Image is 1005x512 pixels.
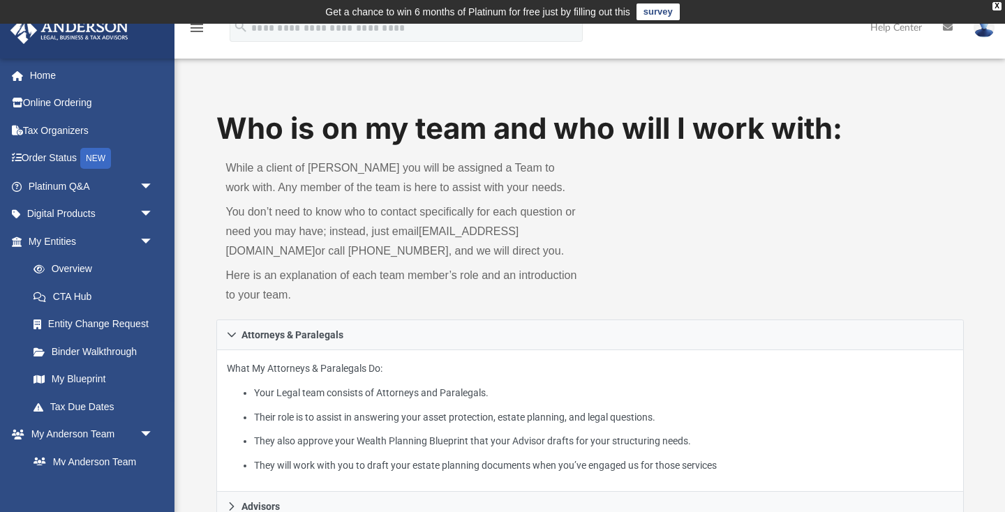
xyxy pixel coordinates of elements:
a: Attorneys & Paralegals [216,319,964,350]
p: While a client of [PERSON_NAME] you will be assigned a Team to work with. Any member of the team ... [226,158,581,197]
span: arrow_drop_down [140,421,167,449]
div: Get a chance to win 6 months of Platinum for free just by filling out this [325,3,630,20]
a: My Anderson Teamarrow_drop_down [10,421,167,449]
span: arrow_drop_down [140,200,167,229]
a: Entity Change Request [20,310,174,338]
span: Advisors [241,502,280,511]
li: Their role is to assist in answering your asset protection, estate planning, and legal questions. [254,409,953,426]
a: Home [10,61,174,89]
img: Anderson Advisors Platinum Portal [6,17,133,44]
p: Here is an explanation of each team member’s role and an introduction to your team. [226,266,581,305]
h1: Who is on my team and who will I work with: [216,108,964,149]
i: menu [188,20,205,36]
a: Tax Organizers [10,116,174,144]
div: close [992,2,1002,10]
a: My Entitiesarrow_drop_down [10,227,174,255]
li: Your Legal team consists of Attorneys and Paralegals. [254,384,953,402]
a: My Anderson Team [20,448,161,476]
a: menu [188,27,205,36]
a: Binder Walkthrough [20,338,174,366]
span: arrow_drop_down [140,172,167,201]
p: What My Attorneys & Paralegals Do: [227,360,953,474]
a: Platinum Q&Aarrow_drop_down [10,172,174,200]
li: They also approve your Wealth Planning Blueprint that your Advisor drafts for your structuring ne... [254,432,953,450]
a: Overview [20,255,174,283]
li: They will work with you to draft your estate planning documents when you’ve engaged us for those ... [254,457,953,474]
a: Online Ordering [10,89,174,117]
a: Digital Productsarrow_drop_down [10,200,174,228]
span: Attorneys & Paralegals [241,330,343,340]
img: User Pic [974,17,995,38]
i: search [233,19,248,34]
p: You don’t need to know who to contact specifically for each question or need you may have; instea... [226,202,581,261]
a: survey [636,3,680,20]
span: arrow_drop_down [140,227,167,256]
a: Order StatusNEW [10,144,174,173]
a: Tax Due Dates [20,393,174,421]
a: My Blueprint [20,366,167,393]
div: Attorneys & Paralegals [216,350,964,492]
div: NEW [80,148,111,169]
a: CTA Hub [20,283,174,310]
